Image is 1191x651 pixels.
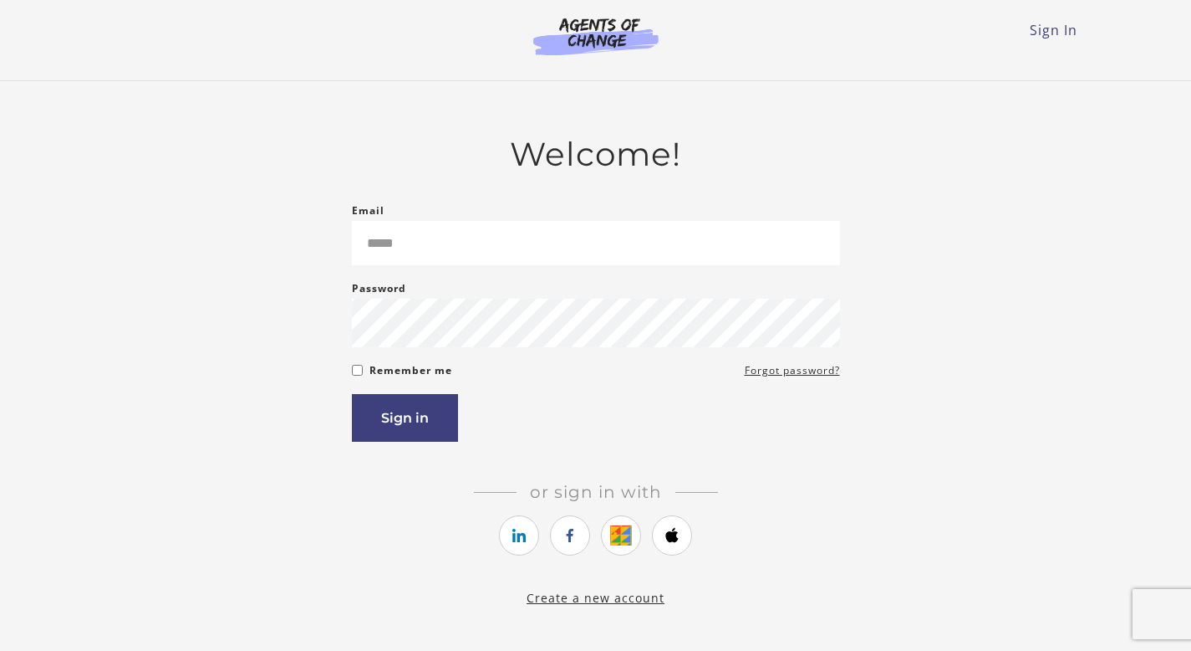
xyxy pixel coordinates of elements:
a: https://courses.thinkific.com/users/auth/linkedin?ss%5Breferral%5D=&ss%5Buser_return_to%5D=&ss%5B... [499,515,539,556]
a: Create a new account [527,590,664,606]
a: https://courses.thinkific.com/users/auth/apple?ss%5Breferral%5D=&ss%5Buser_return_to%5D=&ss%5Bvis... [652,515,692,556]
a: https://courses.thinkific.com/users/auth/facebook?ss%5Breferral%5D=&ss%5Buser_return_to%5D=&ss%5B... [550,515,590,556]
h2: Welcome! [352,135,840,174]
span: Or sign in with [517,482,675,502]
label: Email [352,201,384,221]
label: Password [352,279,406,299]
img: Agents of Change Logo [516,17,676,55]
button: Sign in [352,394,458,442]
a: Forgot password? [745,361,840,381]
a: Sign In [1030,21,1077,39]
label: Remember me [369,361,452,381]
a: https://courses.thinkific.com/users/auth/google?ss%5Breferral%5D=&ss%5Buser_return_to%5D=&ss%5Bvi... [601,515,641,556]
